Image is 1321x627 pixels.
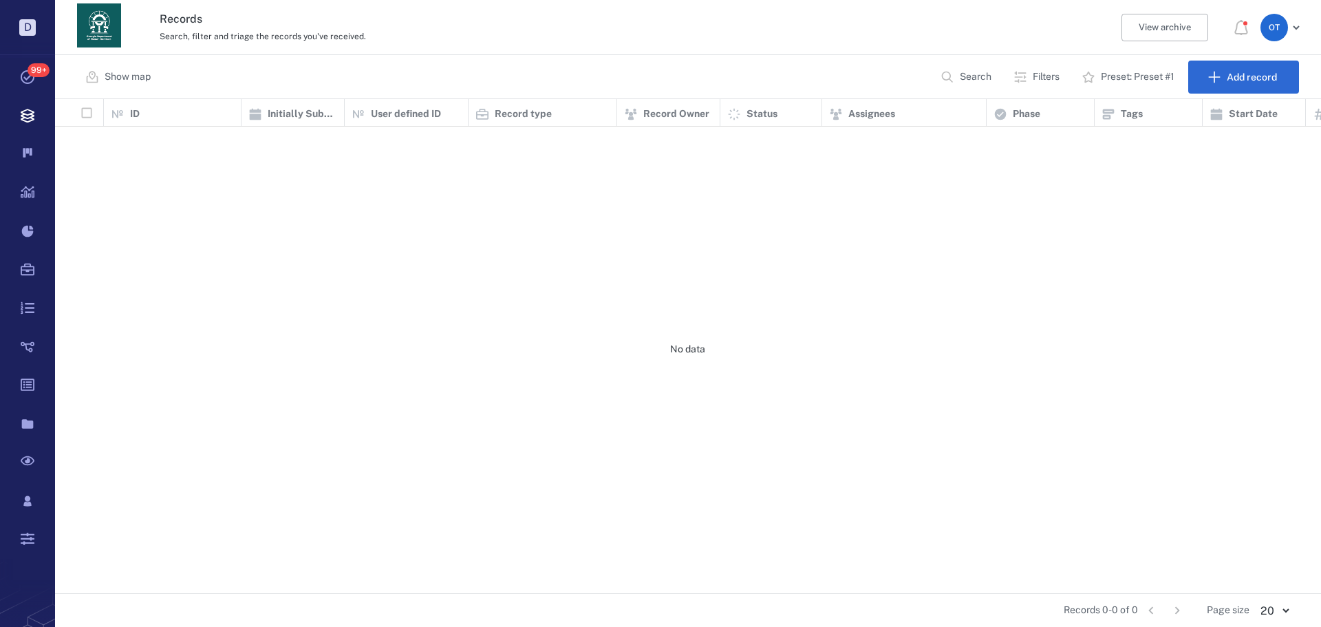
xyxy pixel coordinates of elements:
p: Tags [1121,107,1143,121]
span: Search, filter and triage the records you've received. [160,32,366,41]
button: Filters [1005,61,1071,94]
span: Page size [1207,604,1249,617]
button: Add record [1188,61,1299,94]
div: No data [55,127,1320,572]
p: Preset: Preset #1 [1101,70,1174,84]
p: Show map [105,70,151,84]
button: View archive [1121,14,1208,41]
p: Search [960,70,991,84]
p: User defined ID [371,107,441,121]
div: 20 [1249,603,1299,619]
div: O T [1260,14,1288,41]
p: Status [747,107,777,121]
button: OT [1260,14,1304,41]
img: Georgia Department of Human Services logo [77,3,121,47]
p: Phase [1013,107,1040,121]
p: Record type [495,107,552,121]
button: Search [932,61,1002,94]
nav: pagination navigation [1138,599,1190,621]
p: ID [130,107,140,121]
button: Preset: Preset #1 [1073,61,1185,94]
button: Show map [77,61,162,94]
span: 99+ [28,63,50,77]
a: Go home [77,3,121,52]
p: Initially Submitted Date [268,107,337,121]
p: Start Date [1229,107,1278,121]
span: Records 0-0 of 0 [1064,604,1138,617]
p: Filters [1033,70,1060,84]
p: Record Owner [643,107,709,121]
h3: Records [160,11,910,28]
p: Assignees [848,107,895,121]
p: D [19,19,36,36]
